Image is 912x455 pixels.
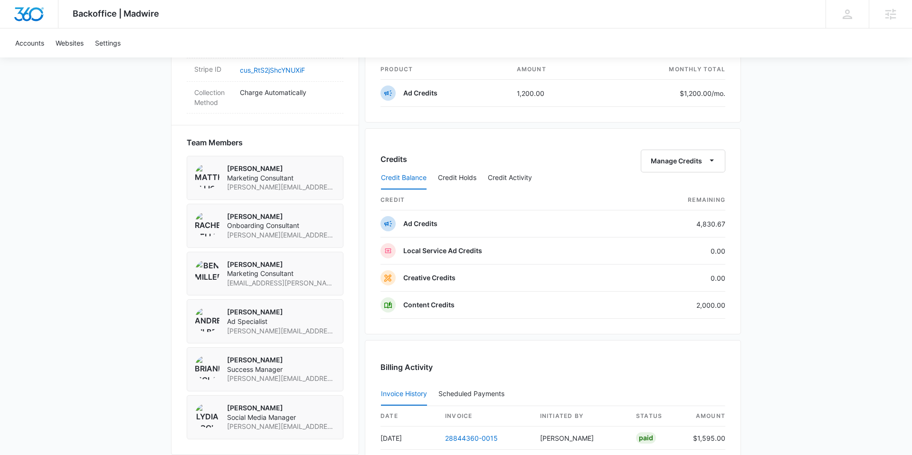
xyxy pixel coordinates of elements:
[438,390,508,397] div: Scheduled Payments
[227,317,335,326] span: Ad Specialist
[195,355,219,380] img: Brianna McLatchie
[380,427,437,450] td: [DATE]
[227,164,335,173] p: [PERSON_NAME]
[195,403,219,428] img: Lydia Agoliati
[227,260,335,269] p: [PERSON_NAME]
[227,182,335,192] span: [PERSON_NAME][EMAIL_ADDRESS][PERSON_NAME][DOMAIN_NAME]
[380,190,625,210] th: credit
[227,413,335,422] span: Social Media Manager
[712,89,725,97] span: /mo.
[15,25,23,32] img: website_grey.svg
[227,374,335,383] span: [PERSON_NAME][EMAIL_ADDRESS][PERSON_NAME][DOMAIN_NAME]
[50,28,89,57] a: Websites
[509,80,598,107] td: 1,200.00
[227,365,335,374] span: Success Manager
[403,300,455,310] p: Content Credits
[636,432,656,444] div: Paid
[403,219,437,228] p: Ad Credits
[598,59,725,80] th: monthly total
[227,403,335,413] p: [PERSON_NAME]
[509,59,598,80] th: amount
[89,28,126,57] a: Settings
[227,230,335,240] span: [PERSON_NAME][EMAIL_ADDRESS][PERSON_NAME][DOMAIN_NAME]
[73,9,159,19] span: Backoffice | Madwire
[227,269,335,278] span: Marketing Consultant
[227,422,335,431] span: [PERSON_NAME][EMAIL_ADDRESS][PERSON_NAME][DOMAIN_NAME]
[227,326,335,336] span: [PERSON_NAME][EMAIL_ADDRESS][PERSON_NAME][DOMAIN_NAME]
[625,237,725,265] td: 0.00
[240,66,305,74] a: cus_RtS2jShcYNUXiF
[227,173,335,183] span: Marketing Consultant
[437,406,532,427] th: invoice
[625,210,725,237] td: 4,830.67
[403,88,437,98] p: Ad Credits
[195,307,219,332] img: Andrew Gilbert
[641,150,725,172] button: Manage Credits
[532,427,628,450] td: [PERSON_NAME]
[438,167,476,190] button: Credit Holds
[680,88,725,98] p: $1,200.00
[445,434,498,442] a: 28844360-0015
[240,87,336,97] p: Charge Automatically
[227,221,335,230] span: Onboarding Consultant
[685,427,725,450] td: $1,595.00
[625,292,725,319] td: 2,000.00
[26,55,33,63] img: tab_domain_overview_orange.svg
[380,361,725,373] h3: Billing Activity
[685,406,725,427] th: amount
[381,383,427,406] button: Invoice History
[380,153,407,165] h3: Credits
[625,190,725,210] th: Remaining
[381,167,427,190] button: Credit Balance
[194,64,232,74] dt: Stripe ID
[25,25,104,32] div: Domain: [DOMAIN_NAME]
[187,58,343,82] div: Stripe IDcus_RtS2jShcYNUXiF
[403,273,456,283] p: Creative Credits
[628,406,685,427] th: status
[227,278,335,288] span: [EMAIL_ADDRESS][PERSON_NAME][DOMAIN_NAME]
[625,265,725,292] td: 0.00
[227,307,335,317] p: [PERSON_NAME]
[488,167,532,190] button: Credit Activity
[194,87,232,107] dt: Collection Method
[15,15,23,23] img: logo_orange.svg
[195,212,219,237] img: Rachel Bellio
[187,82,343,114] div: Collection MethodCharge Automatically
[380,406,437,427] th: date
[227,355,335,365] p: [PERSON_NAME]
[9,28,50,57] a: Accounts
[227,212,335,221] p: [PERSON_NAME]
[380,59,509,80] th: product
[187,137,243,148] span: Team Members
[36,56,85,62] div: Domain Overview
[195,164,219,189] img: Matthew Elliott
[403,246,482,256] p: Local Service Ad Credits
[105,56,160,62] div: Keywords by Traffic
[195,260,219,284] img: Ben Miller
[95,55,102,63] img: tab_keywords_by_traffic_grey.svg
[27,15,47,23] div: v 4.0.25
[532,406,628,427] th: Initiated By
